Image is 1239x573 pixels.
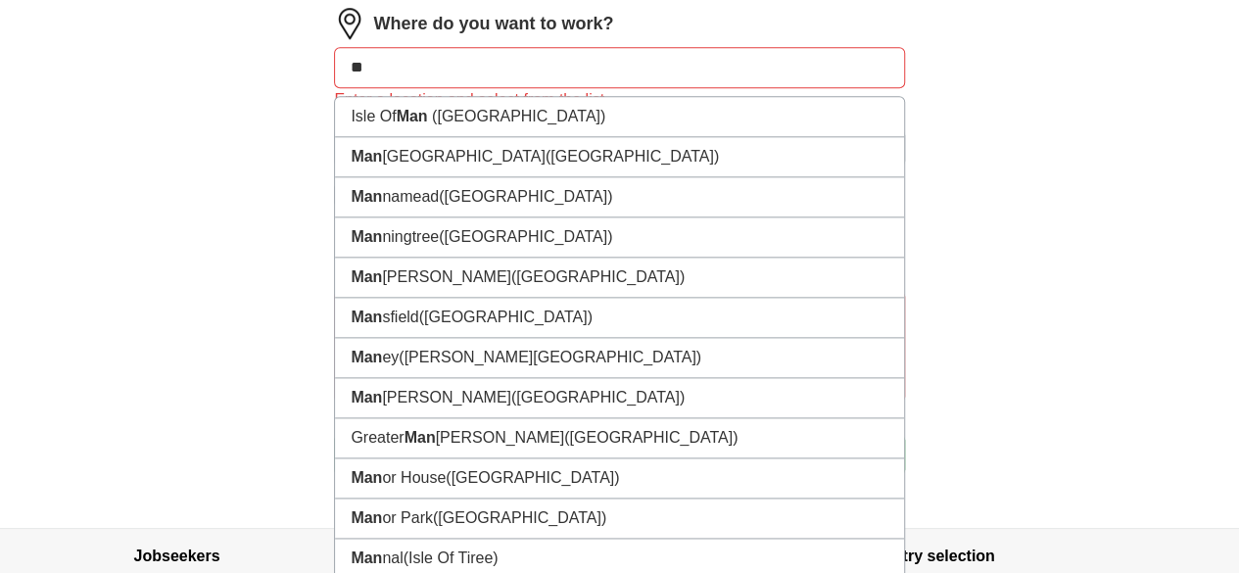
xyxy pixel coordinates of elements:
span: ([GEOGRAPHIC_DATA]) [511,268,685,285]
img: location.png [334,8,365,39]
span: ([GEOGRAPHIC_DATA]) [433,509,606,526]
div: Enter a location and select from the list [334,88,904,112]
li: namead [335,177,903,217]
label: Where do you want to work? [373,11,613,37]
span: ([GEOGRAPHIC_DATA]) [439,188,612,205]
li: Greater [PERSON_NAME] [335,418,903,458]
strong: Man [351,549,382,566]
span: (Isle Of Tiree) [404,549,499,566]
strong: Man [351,148,382,165]
span: ([PERSON_NAME][GEOGRAPHIC_DATA]) [399,349,701,365]
strong: Man [351,469,382,486]
li: Isle Of [335,97,903,137]
strong: Man [351,389,382,406]
span: ([GEOGRAPHIC_DATA]) [419,309,593,325]
span: ([GEOGRAPHIC_DATA]) [564,429,738,446]
strong: Man [405,429,436,446]
li: ey [335,338,903,378]
strong: Man [351,188,382,205]
span: ([GEOGRAPHIC_DATA]) [511,389,685,406]
li: or Park [335,499,903,539]
span: ([GEOGRAPHIC_DATA]) [432,108,605,124]
strong: Man [351,228,382,245]
strong: Man [351,509,382,526]
strong: Man [351,309,382,325]
span: ([GEOGRAPHIC_DATA]) [439,228,612,245]
li: sfield [335,298,903,338]
li: or House [335,458,903,499]
li: [PERSON_NAME] [335,378,903,418]
span: ([GEOGRAPHIC_DATA]) [446,469,619,486]
li: [GEOGRAPHIC_DATA] [335,137,903,177]
span: ([GEOGRAPHIC_DATA]) [546,148,719,165]
li: ningtree [335,217,903,258]
strong: Man [351,268,382,285]
strong: Man [351,349,382,365]
li: [PERSON_NAME] [335,258,903,298]
strong: Man [397,108,428,124]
